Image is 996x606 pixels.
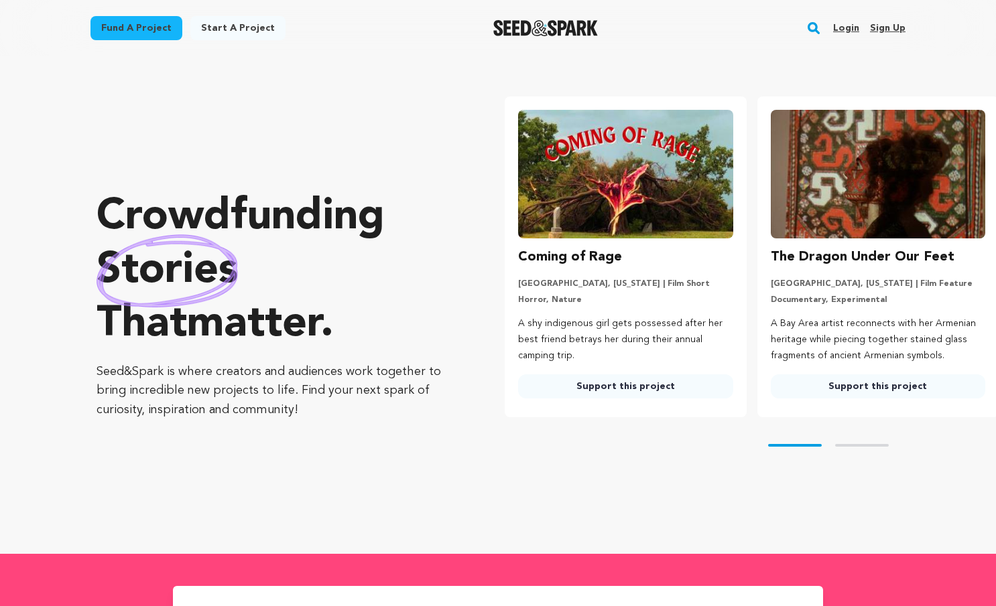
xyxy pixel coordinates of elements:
a: Login [833,17,859,39]
p: Crowdfunding that . [97,191,451,352]
p: [GEOGRAPHIC_DATA], [US_STATE] | Film Short [518,279,733,289]
a: Start a project [190,16,286,40]
img: Seed&Spark Logo Dark Mode [493,20,599,36]
img: hand sketched image [97,234,238,307]
a: Fund a project [90,16,182,40]
img: The Dragon Under Our Feet image [771,110,985,238]
a: Support this project [518,374,733,398]
p: [GEOGRAPHIC_DATA], [US_STATE] | Film Feature [771,279,985,289]
p: A shy indigenous girl gets possessed after her best friend betrays her during their annual campin... [518,316,733,364]
p: Seed&Spark is where creators and audiences work together to bring incredible new projects to life... [97,362,451,420]
p: Documentary, Experimental [771,295,985,305]
p: A Bay Area artist reconnects with her Armenian heritage while piecing together stained glass frag... [771,316,985,364]
h3: The Dragon Under Our Feet [771,246,954,268]
a: Support this project [771,374,985,398]
a: Sign up [870,17,906,39]
h3: Coming of Rage [518,246,622,268]
img: Coming of Rage image [518,110,733,238]
a: Seed&Spark Homepage [493,20,599,36]
span: matter [187,303,320,346]
p: Horror, Nature [518,295,733,305]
